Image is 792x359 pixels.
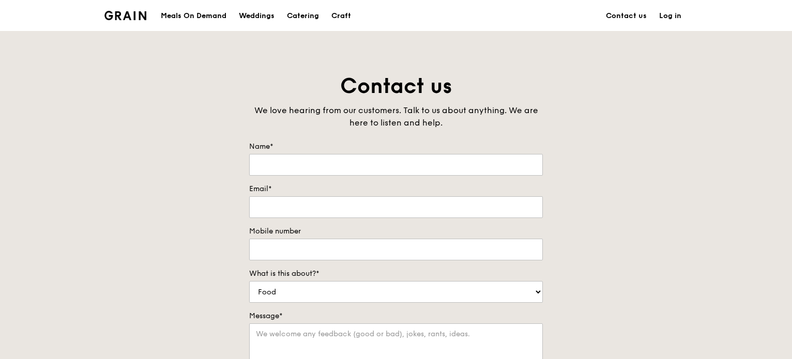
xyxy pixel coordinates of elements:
[249,269,543,279] label: What is this about?*
[161,1,226,32] div: Meals On Demand
[325,1,357,32] a: Craft
[331,1,351,32] div: Craft
[249,226,543,237] label: Mobile number
[249,104,543,129] div: We love hearing from our customers. Talk to us about anything. We are here to listen and help.
[239,1,275,32] div: Weddings
[104,11,146,20] img: Grain
[233,1,281,32] a: Weddings
[600,1,653,32] a: Contact us
[249,184,543,194] label: Email*
[281,1,325,32] a: Catering
[287,1,319,32] div: Catering
[653,1,688,32] a: Log in
[249,72,543,100] h1: Contact us
[249,311,543,321] label: Message*
[249,142,543,152] label: Name*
